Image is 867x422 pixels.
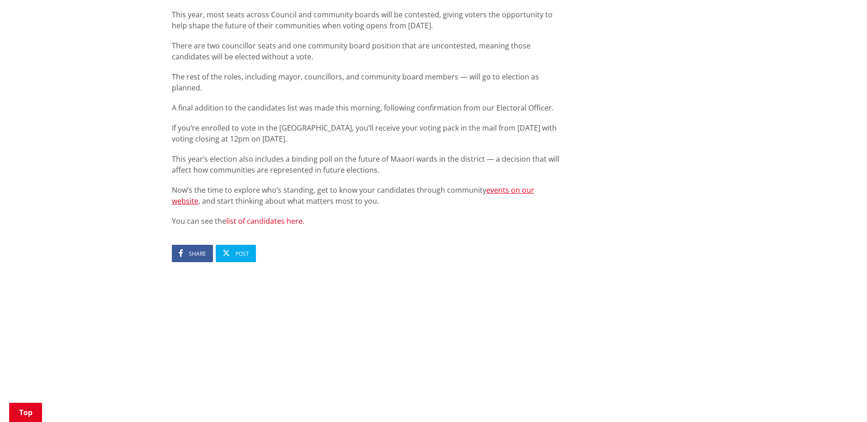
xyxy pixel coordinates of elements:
[172,122,561,144] p: If you’re enrolled to vote in the [GEOGRAPHIC_DATA], you’ll receive your voting pack in the mail ...
[216,245,256,262] a: Post
[172,185,561,206] p: Now’s the time to explore who’s standing, get to know your candidates through community , and sta...
[189,250,206,258] span: Share
[226,216,304,226] a: list of candidates here.
[235,250,249,258] span: Post
[172,71,561,93] p: The rest of the roles, including mayor, councillors, and community board members — will go to ele...
[172,280,561,377] iframe: fb:comments Facebook Social Plugin
[172,245,213,262] a: Share
[172,102,561,113] p: A final addition to the candidates list was made this morning, following confirmation from our El...
[825,384,858,417] iframe: Messenger Launcher
[9,403,42,422] a: Top
[172,185,534,206] a: events on our website
[172,153,561,175] p: This year’s election also includes a binding poll on the future of Maaori wards in the district —...
[172,40,561,62] p: There are two councillor seats and one community board position that are uncontested, meaning tho...
[172,9,561,31] p: This year, most seats across Council and community boards will be contested, giving voters the op...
